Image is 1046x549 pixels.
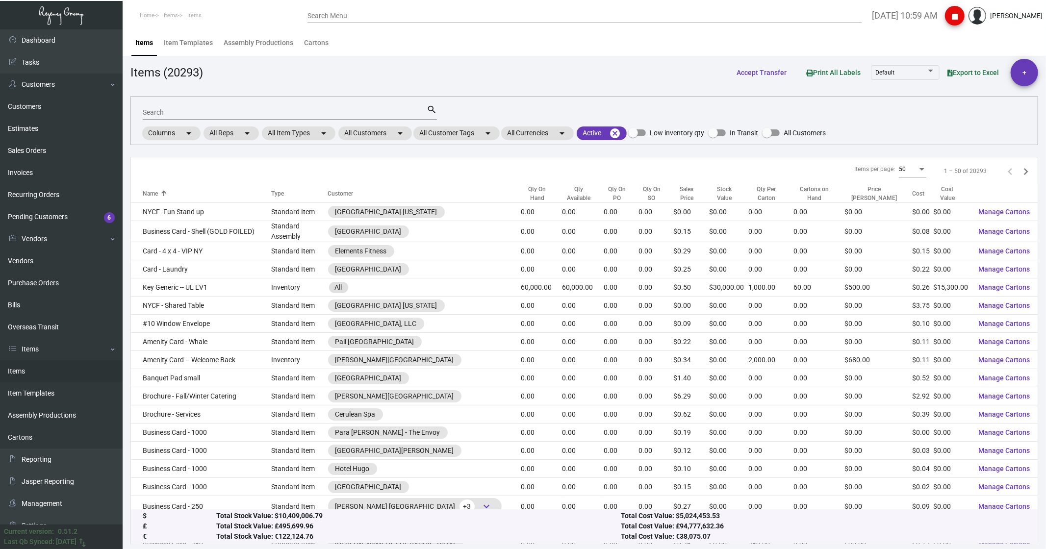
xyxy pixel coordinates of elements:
[164,12,178,19] span: Items
[335,226,402,237] div: [GEOGRAPHIC_DATA]
[912,333,933,351] td: $0.11
[748,333,793,351] td: 0.00
[912,189,933,198] div: Cost
[673,405,709,424] td: $0.62
[793,369,844,387] td: 0.00
[271,424,328,442] td: Standard Item
[271,297,328,315] td: Standard Item
[562,242,604,260] td: 0.00
[639,351,673,369] td: 0.00
[933,351,970,369] td: $0.00
[844,260,912,278] td: $0.00
[844,424,912,442] td: $0.00
[784,127,826,139] span: All Customers
[748,387,793,405] td: 0.00
[328,185,521,203] th: Customer
[844,278,912,297] td: $500.00
[978,502,1030,510] span: Manage Cartons
[639,315,673,333] td: 0.00
[604,203,638,221] td: 0.00
[990,11,1043,21] div: [PERSON_NAME]
[673,351,709,369] td: $0.34
[899,166,926,173] mat-select: Items per page:
[748,405,793,424] td: 0.00
[338,126,412,140] mat-chip: All Customers
[143,189,271,198] div: Name
[793,405,844,424] td: 0.00
[604,260,638,278] td: 0.00
[793,221,844,242] td: 0.00
[793,442,844,460] td: 0.00
[673,297,709,315] td: $0.00
[970,278,1038,296] button: Manage Cartons
[793,424,844,442] td: 0.00
[793,185,836,202] div: Cartons on Hand
[673,221,709,242] td: $0.15
[639,260,673,278] td: 0.00
[131,442,271,460] td: Business Card - 1000
[970,351,1038,369] button: Manage Cartons
[793,185,844,202] div: Cartons on Hand
[673,442,709,460] td: $0.12
[335,207,437,217] div: [GEOGRAPHIC_DATA] [US_STATE]
[709,369,748,387] td: $0.00
[748,424,793,442] td: 0.00
[673,333,709,351] td: $0.22
[978,483,1030,491] span: Manage Cartons
[709,424,748,442] td: $0.00
[131,260,271,278] td: Card - Laundry
[562,405,604,424] td: 0.00
[970,442,1038,459] button: Manage Cartons
[933,185,970,202] div: Cost Value
[130,64,203,81] div: Items (20293)
[604,221,638,242] td: 0.00
[318,127,330,139] mat-icon: arrow_drop_down
[970,260,1038,278] button: Manage Cartons
[730,127,758,139] span: In Transit
[142,126,201,140] mat-chip: Columns
[748,369,793,387] td: 0.00
[978,392,1030,400] span: Manage Cartons
[604,351,638,369] td: 0.00
[241,127,253,139] mat-icon: arrow_drop_down
[131,242,271,260] td: Card - 4 x 4 - VIP NY
[970,424,1038,441] button: Manage Cartons
[131,221,271,242] td: Business Card - Shell (GOLD FOILED)
[271,351,328,369] td: Inventory
[335,373,402,383] div: [GEOGRAPHIC_DATA]
[933,278,970,297] td: $15,300.00
[748,297,793,315] td: 0.00
[872,10,938,22] label: [DATE] 10:59 AM
[673,315,709,333] td: $0.09
[673,387,709,405] td: $6.29
[748,442,793,460] td: 0.00
[521,424,562,442] td: 0.00
[521,315,562,333] td: 0.00
[521,242,562,260] td: 0.00
[521,260,562,278] td: 0.00
[709,297,748,315] td: $0.00
[944,167,987,175] div: 1 – 50 of 20293
[639,203,673,221] td: 0.00
[748,185,785,202] div: Qty Per Carton
[131,315,271,333] td: #10 Window Envelope
[1018,163,1034,179] button: Next page
[793,203,844,221] td: 0.00
[970,297,1038,314] button: Manage Cartons
[729,64,794,81] button: Accept Transfer
[604,369,638,387] td: 0.00
[933,315,970,333] td: $0.00
[521,297,562,315] td: 0.00
[521,369,562,387] td: 0.00
[604,405,638,424] td: 0.00
[131,297,271,315] td: NYCF - Shared Table
[844,185,912,202] div: Price [PERSON_NAME]
[562,278,604,297] td: 60,000.00
[521,351,562,369] td: 0.00
[131,424,271,442] td: Business Card - 1000
[709,185,740,202] div: Stock Value
[639,333,673,351] td: 0.00
[562,185,595,202] div: Qty Available
[604,424,638,442] td: 0.00
[562,387,604,405] td: 0.00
